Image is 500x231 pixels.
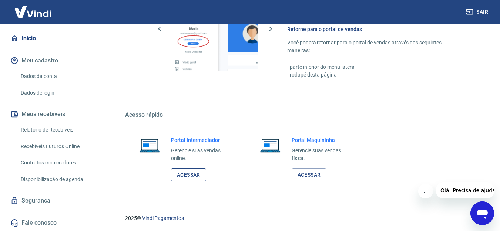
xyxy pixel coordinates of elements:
a: Dados de login [18,85,102,101]
a: Relatório de Recebíveis [18,122,102,137]
h6: Retorne para o portal de vendas [287,26,464,33]
a: Fale conosco [9,215,102,231]
a: Acessar [292,168,327,182]
button: Sair [464,5,491,19]
a: Recebíveis Futuros Online [18,139,102,154]
img: Vindi [9,0,57,23]
a: Acessar [171,168,206,182]
a: Início [9,30,102,47]
iframe: Fechar mensagem [418,184,433,198]
p: - parte inferior do menu lateral [287,63,464,71]
a: Vindi Pagamentos [142,215,184,221]
h6: Portal Maquininha [292,136,353,144]
p: - rodapé desta página [287,71,464,79]
iframe: Botão para abrir a janela de mensagens [470,201,494,225]
button: Meu cadastro [9,52,102,69]
img: Imagem de um notebook aberto [255,136,286,154]
a: Contratos com credores [18,155,102,170]
iframe: Mensagem da empresa [436,182,494,198]
a: Dados da conta [18,69,102,84]
p: Você poderá retornar para o portal de vendas através das seguintes maneiras: [287,39,464,54]
span: Olá! Precisa de ajuda? [4,5,62,11]
p: Gerencie suas vendas física. [292,147,353,162]
p: 2025 © [125,214,482,222]
a: Disponibilização de agenda [18,172,102,187]
p: Gerencie suas vendas online. [171,147,232,162]
img: Imagem de um notebook aberto [134,136,165,154]
a: Segurança [9,193,102,209]
button: Meus recebíveis [9,106,102,122]
h6: Portal Intermediador [171,136,232,144]
h5: Acesso rápido [125,111,482,119]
